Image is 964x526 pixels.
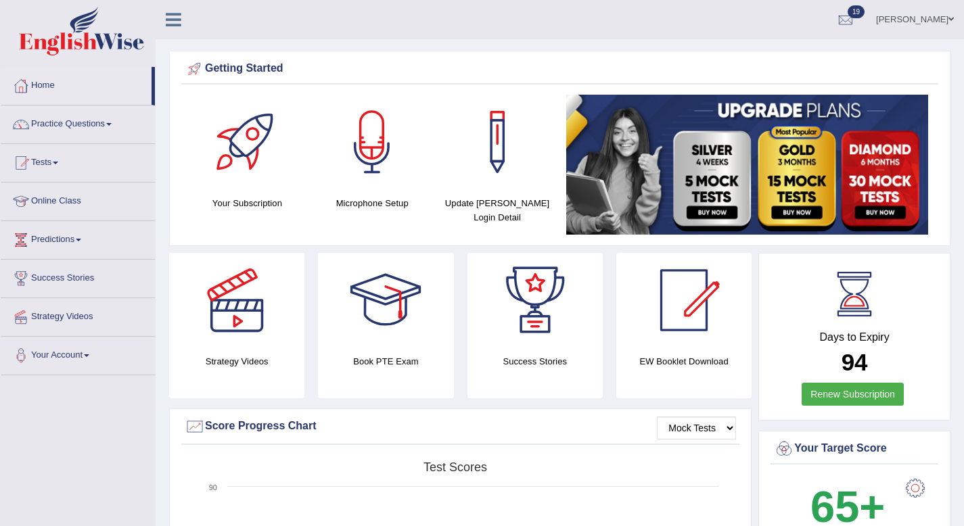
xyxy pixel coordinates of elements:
[209,483,217,492] text: 90
[318,354,453,368] h4: Book PTE Exam
[191,196,303,210] h4: Your Subscription
[802,383,904,406] a: Renew Subscription
[842,349,868,375] b: 94
[185,416,736,437] div: Score Progress Chart
[774,331,935,343] h4: Days to Expiry
[1,298,155,332] a: Strategy Videos
[1,260,155,293] a: Success Stories
[774,439,935,459] div: Your Target Score
[467,354,603,368] h4: Success Stories
[1,144,155,178] a: Tests
[442,196,553,224] h4: Update [PERSON_NAME] Login Detail
[185,59,935,79] div: Getting Started
[1,221,155,255] a: Predictions
[1,105,155,139] a: Practice Questions
[616,354,752,368] h4: EW Booklet Download
[1,337,155,370] a: Your Account
[317,196,428,210] h4: Microphone Setup
[1,183,155,216] a: Online Class
[566,95,928,235] img: small5.jpg
[848,5,865,18] span: 19
[423,460,487,474] tspan: Test scores
[169,354,304,368] h4: Strategy Videos
[1,67,152,101] a: Home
